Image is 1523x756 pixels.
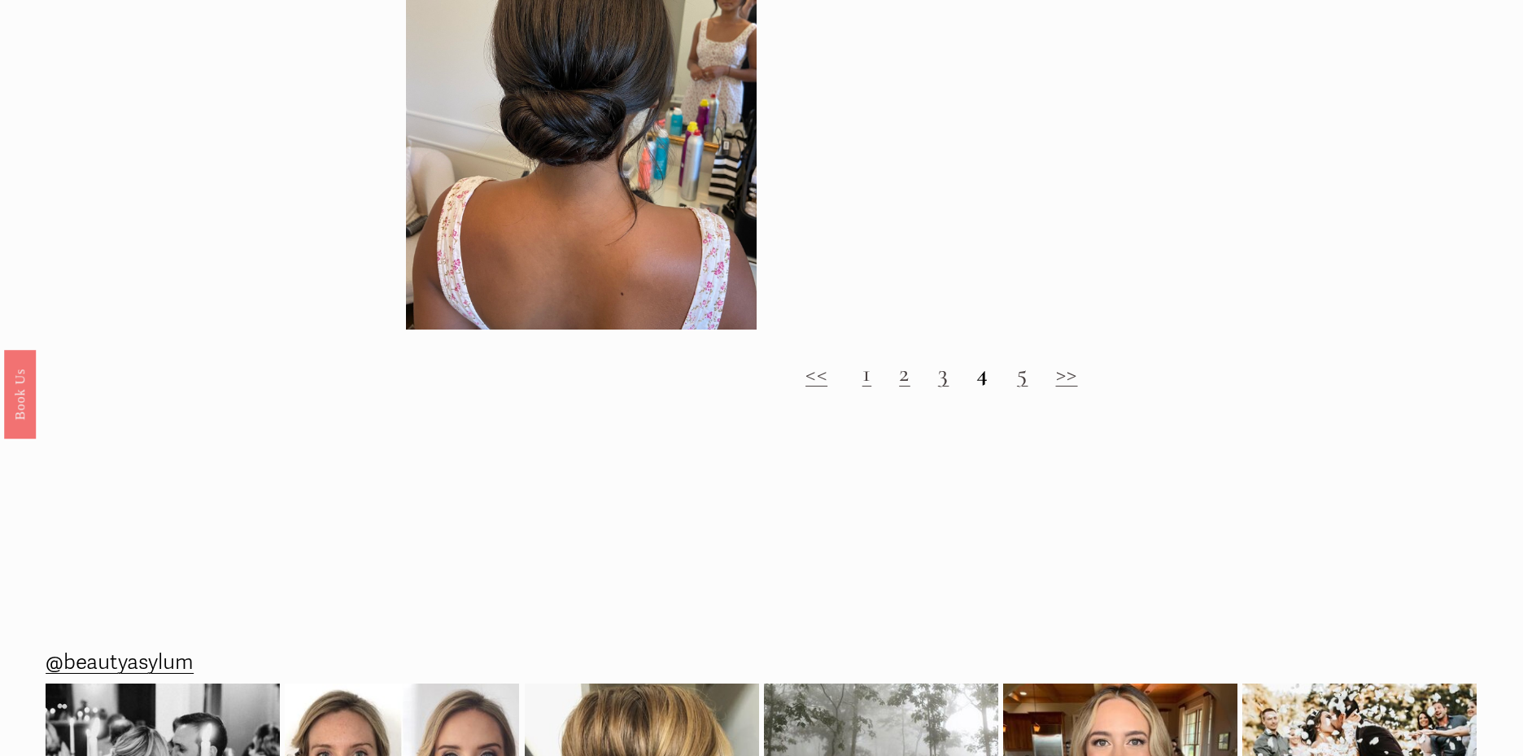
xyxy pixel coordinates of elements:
strong: 4 [976,358,989,388]
a: @beautyasylum [46,644,194,682]
a: 1 [862,358,872,388]
a: << [805,358,827,388]
a: 5 [1017,358,1028,388]
a: Book Us [4,349,36,438]
a: 2 [899,358,910,388]
a: 3 [938,358,949,388]
a: >> [1056,358,1078,388]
